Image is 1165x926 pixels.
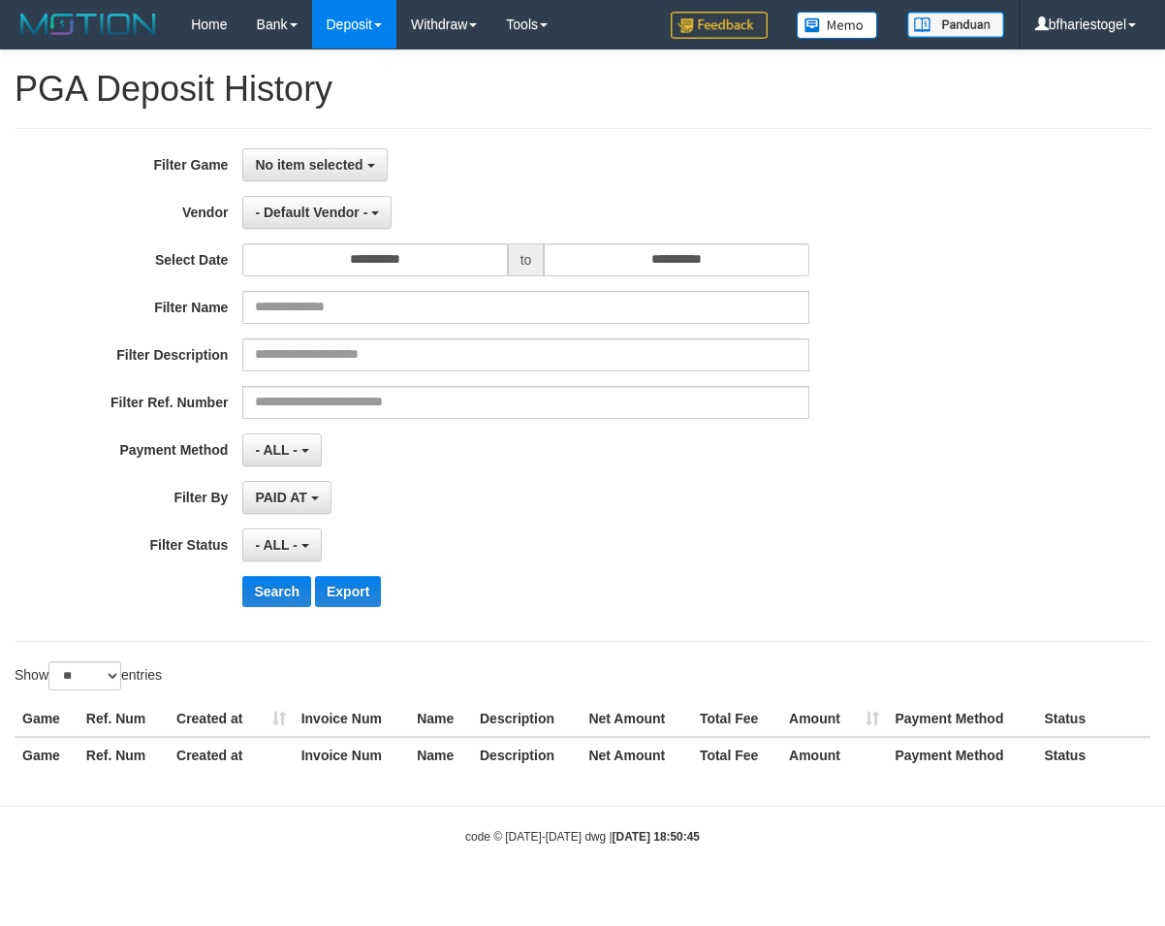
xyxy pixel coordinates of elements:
th: Total Fee [692,701,781,737]
span: to [508,243,545,276]
button: Search [242,576,311,607]
th: Game [15,701,79,737]
button: - ALL - [242,528,321,561]
span: - ALL - [255,442,298,458]
select: Showentries [48,661,121,690]
button: PAID AT [242,481,331,514]
button: - ALL - [242,433,321,466]
img: Feedback.jpg [671,12,768,39]
button: Export [315,576,381,607]
th: Description [472,701,581,737]
h1: PGA Deposit History [15,70,1150,109]
th: Game [15,737,79,773]
span: - ALL - [255,537,298,553]
img: MOTION_logo.png [15,10,162,39]
button: No item selected [242,148,387,181]
img: Button%20Memo.svg [797,12,878,39]
span: No item selected [255,157,362,173]
th: Ref. Num [79,737,169,773]
th: Description [472,737,581,773]
th: Payment Method [887,701,1036,737]
img: panduan.png [907,12,1004,38]
th: Status [1036,737,1150,773]
th: Name [409,737,472,773]
th: Amount [781,737,887,773]
small: code © [DATE]-[DATE] dwg | [465,830,700,844]
th: Created at [169,701,294,737]
th: Net Amount [581,701,691,737]
th: Name [409,701,472,737]
span: PAID AT [255,490,306,505]
th: Ref. Num [79,701,169,737]
th: Total Fee [692,737,781,773]
th: Invoice Num [294,701,410,737]
th: Invoice Num [294,737,410,773]
th: Created at [169,737,294,773]
button: - Default Vendor - [242,196,392,229]
span: - Default Vendor - [255,205,367,220]
label: Show entries [15,661,162,690]
th: Amount [781,701,887,737]
th: Status [1036,701,1150,737]
strong: [DATE] 18:50:45 [613,830,700,844]
th: Payment Method [887,737,1036,773]
th: Net Amount [581,737,691,773]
